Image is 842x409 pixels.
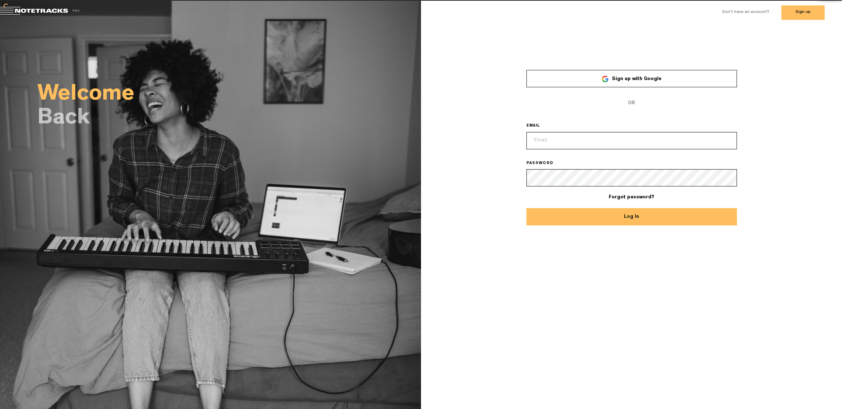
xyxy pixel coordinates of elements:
[38,85,421,105] h2: Welcome
[612,76,661,82] span: Sign up with Google
[609,195,654,200] a: Forgot password?
[526,94,737,112] span: OR
[526,123,550,129] label: EMAIL
[526,208,737,225] button: Log In
[781,5,825,20] button: Sign up
[38,109,421,129] h2: Back
[526,161,564,167] label: PASSWORD
[722,9,769,16] label: Don't have an account?
[526,132,737,149] input: Email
